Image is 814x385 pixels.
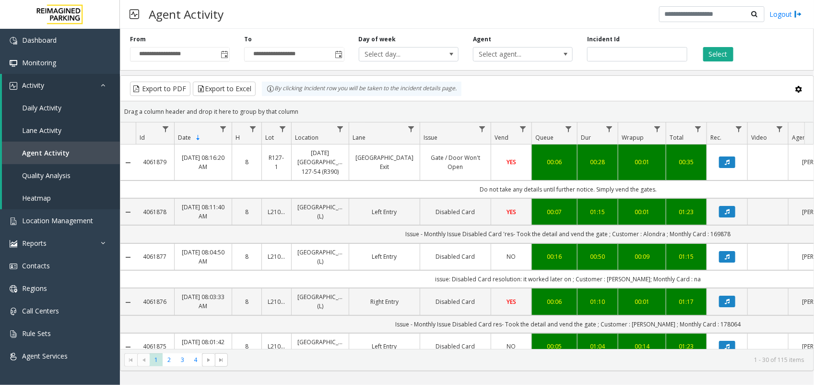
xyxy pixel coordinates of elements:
span: Page 2 [163,353,176,366]
span: YES [507,158,516,166]
a: 00:01 [624,207,660,217]
a: R127-1 [268,153,285,171]
a: Collapse Details [120,208,136,216]
span: Location Management [22,216,93,225]
a: 8 [238,297,256,306]
span: Rule Sets [22,329,51,338]
a: [GEOGRAPHIC_DATA] (L) [297,337,343,356]
a: Disabled Card [426,342,485,351]
div: 00:16 [538,252,571,261]
span: Total [670,133,684,142]
a: [GEOGRAPHIC_DATA] (L) [297,248,343,266]
a: 00:06 [538,157,571,167]
span: Page 3 [176,353,189,366]
a: 00:14 [624,342,660,351]
a: Dur Filter Menu [603,122,616,135]
a: [DATE] 08:04:50 AM [180,248,226,266]
span: Wrapup [622,133,644,142]
img: 'icon' [10,240,17,248]
a: Disabled Card [426,207,485,217]
span: Go to the next page [205,356,212,364]
a: Issue Filter Menu [476,122,489,135]
a: Gate / Door Won't Open [426,153,485,171]
a: 4061875 [142,342,168,351]
button: Export to PDF [130,82,190,96]
a: 00:09 [624,252,660,261]
span: Heatmap [22,193,51,203]
span: Lot [265,133,274,142]
span: Agent Activity [22,148,70,157]
span: YES [507,208,516,216]
a: [DATE] 08:16:20 AM [180,153,226,171]
span: Page 4 [189,353,202,366]
a: Collapse Details [120,253,136,261]
a: Location Filter Menu [334,122,347,135]
span: Go to the last page [215,353,228,367]
label: Agent [473,35,491,44]
span: Lane [353,133,366,142]
a: [GEOGRAPHIC_DATA] (L) [297,292,343,311]
a: Left Entry [355,342,414,351]
div: By clicking Incident row you will be taken to the incident details page. [262,82,461,96]
span: Video [751,133,767,142]
a: NO [497,252,526,261]
a: 8 [238,252,256,261]
a: 00:35 [672,157,701,167]
a: 01:23 [672,207,701,217]
span: Dashboard [22,36,57,45]
span: Go to the next page [202,353,215,367]
img: pageIcon [130,2,139,26]
a: Quality Analysis [2,164,120,187]
h3: Agent Activity [144,2,228,26]
button: Select [703,47,733,61]
a: Disabled Card [426,252,485,261]
a: Total Filter Menu [692,122,705,135]
a: 00:50 [583,252,612,261]
a: Collapse Details [120,159,136,167]
a: [GEOGRAPHIC_DATA] Exit [355,153,414,171]
label: From [130,35,146,44]
div: 00:01 [624,297,660,306]
a: Wrapup Filter Menu [651,122,664,135]
a: 00:07 [538,207,571,217]
a: Heatmap [2,187,120,209]
a: 00:05 [538,342,571,351]
span: Daily Activity [22,103,61,112]
span: Select day... [359,48,438,61]
a: YES [497,297,526,306]
kendo-pager-info: 1 - 30 of 115 items [234,356,804,364]
span: H [236,133,240,142]
a: Logout [769,9,802,19]
a: Daily Activity [2,96,120,119]
a: Right Entry [355,297,414,306]
a: 00:28 [583,157,612,167]
a: Video Filter Menu [773,122,786,135]
span: Regions [22,284,47,293]
a: 01:17 [672,297,701,306]
a: L21086910 [268,207,285,217]
span: Agent Services [22,351,68,361]
a: 01:15 [583,207,612,217]
img: 'icon' [10,353,17,361]
span: Toggle popup [333,48,344,61]
a: Rec. Filter Menu [732,122,745,135]
span: NO [507,342,516,350]
a: Left Entry [355,252,414,261]
img: logout [794,9,802,19]
a: Date Filter Menu [217,122,230,135]
a: Lot Filter Menu [276,122,289,135]
img: 'icon' [10,308,17,315]
span: Id [140,133,145,142]
a: 01:04 [583,342,612,351]
a: Lane Filter Menu [405,122,418,135]
div: 01:10 [583,297,612,306]
a: Collapse Details [120,299,136,306]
